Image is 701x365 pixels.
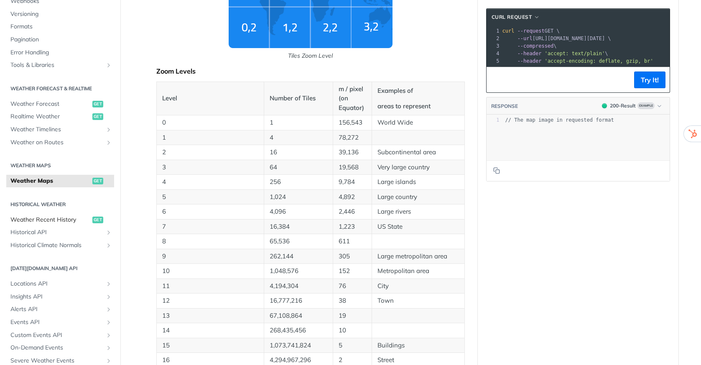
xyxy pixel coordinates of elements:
[105,294,112,300] button: Show subpages for Insights API
[10,344,103,352] span: On-Demand Events
[377,296,459,306] p: Town
[105,357,112,364] button: Show subpages for Severe Weather Events
[517,28,545,34] span: --request
[377,118,459,128] p: World Wide
[487,42,501,50] div: 3
[10,280,103,288] span: Locations API
[6,226,114,239] a: Historical APIShow subpages for Historical API
[10,23,112,31] span: Formats
[502,28,560,34] span: GET \
[339,177,366,187] p: 9,784
[10,61,103,69] span: Tools & Libraries
[10,48,112,57] span: Error Handling
[162,355,259,365] p: 16
[6,278,114,290] a: Locations APIShow subpages for Locations API
[270,118,327,128] p: 1
[377,355,459,365] p: Street
[377,207,459,217] p: Large rivers
[339,192,366,202] p: 4,892
[10,100,90,108] span: Weather Forecast
[491,164,502,177] button: Copy to clipboard
[487,50,501,57] div: 4
[162,326,259,335] p: 14
[270,281,327,291] p: 4,194,304
[6,214,114,226] a: Weather Recent Historyget
[162,296,259,306] p: 12
[162,118,259,128] p: 0
[502,36,611,41] span: [URL][DOMAIN_NAME][DATE] \
[6,59,114,71] a: Tools & LibrariesShow subpages for Tools & Libraries
[339,252,366,261] p: 305
[377,177,459,187] p: Large islands
[377,222,459,232] p: US State
[6,110,114,123] a: Realtime Weatherget
[270,133,327,143] p: 4
[6,162,114,169] h2: Weather Maps
[6,8,114,20] a: Versioning
[270,326,327,335] p: 268,435,456
[339,148,366,157] p: 39,136
[10,36,112,44] span: Pagination
[6,46,114,59] a: Error Handling
[10,357,103,365] span: Severe Weather Events
[162,207,259,217] p: 6
[162,341,259,350] p: 15
[377,266,459,276] p: Metropolitan area
[6,265,114,272] h2: [DATE][DOMAIN_NAME] API
[6,201,114,208] h2: Historical Weather
[517,51,542,56] span: --header
[6,123,114,136] a: Weather TimelinesShow subpages for Weather Timelines
[602,103,607,108] span: 200
[339,281,366,291] p: 76
[487,57,501,65] div: 5
[92,113,103,120] span: get
[545,58,653,64] span: 'accept-encoding: deflate, gzip, br'
[162,192,259,202] p: 5
[270,177,327,187] p: 256
[339,341,366,350] p: 5
[339,207,366,217] p: 2,446
[10,10,112,18] span: Versioning
[491,74,502,86] button: Copy to clipboard
[270,94,327,103] p: Number of Tiles
[105,229,112,236] button: Show subpages for Historical API
[377,252,459,261] p: Large metropolitan area
[6,342,114,354] a: On-Demand EventsShow subpages for On-Demand Events
[270,266,327,276] p: 1,048,576
[92,217,103,223] span: get
[105,281,112,287] button: Show subpages for Locations API
[339,163,366,172] p: 19,568
[270,192,327,202] p: 1,024
[339,326,366,335] p: 10
[6,20,114,33] a: Formats
[487,117,500,124] div: 1
[10,331,103,339] span: Custom Events API
[6,175,114,187] a: Weather Mapsget
[502,28,515,34] span: curl
[10,318,103,327] span: Events API
[162,94,259,103] p: Level
[339,133,366,143] p: 78,272
[92,101,103,107] span: get
[377,102,459,111] p: areas to represent
[162,148,259,157] p: 2
[610,102,636,110] div: 200 - Result
[339,237,366,246] p: 611
[270,355,327,365] p: 4,294,967,296
[339,266,366,276] p: 152
[270,148,327,157] p: 16
[105,126,112,133] button: Show subpages for Weather Timelines
[545,51,605,56] span: 'accept: text/plain'
[105,242,112,249] button: Show subpages for Historical Climate Normals
[270,222,327,232] p: 16,384
[598,102,665,110] button: 200200-ResultExample
[634,71,665,88] button: Try It!
[156,51,465,60] p: Tiles Zoom Level
[6,136,114,149] a: Weather on RoutesShow subpages for Weather on Routes
[339,296,366,306] p: 38
[637,102,655,109] span: Example
[105,139,112,146] button: Show subpages for Weather on Routes
[489,13,543,21] button: cURL Request
[6,239,114,252] a: Historical Climate NormalsShow subpages for Historical Climate Normals
[156,67,465,75] div: Zoom Levels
